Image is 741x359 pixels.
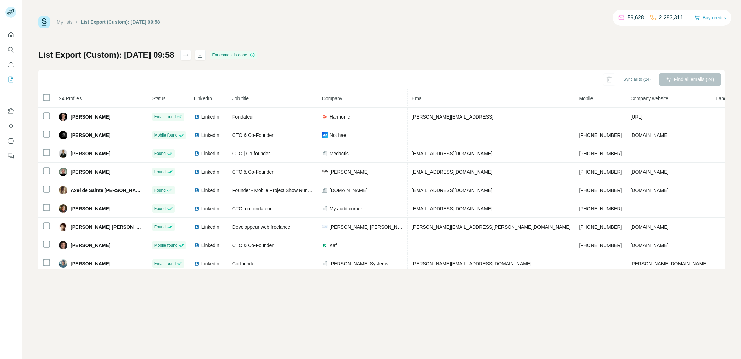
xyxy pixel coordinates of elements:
span: [DOMAIN_NAME] [630,243,668,248]
span: Mobile [579,96,593,101]
span: [PERSON_NAME] [71,113,110,120]
button: Dashboard [5,135,16,147]
span: 24 Profiles [59,96,82,101]
span: [DOMAIN_NAME] [330,187,368,194]
p: 59,628 [628,14,644,22]
span: Email found [154,261,176,267]
span: [PHONE_NUMBER] [579,243,622,248]
span: [PERSON_NAME] [71,132,110,139]
img: Avatar [59,131,67,139]
span: LinkedIn [201,260,219,267]
span: [PHONE_NUMBER] [579,151,622,156]
span: [DOMAIN_NAME] [630,187,668,193]
img: Avatar [59,168,67,176]
img: LinkedIn logo [194,224,199,230]
span: [EMAIL_ADDRESS][DOMAIN_NAME] [412,151,492,156]
span: [PERSON_NAME] [71,168,110,175]
span: Mobile found [154,242,178,248]
img: LinkedIn logo [194,114,199,120]
span: [PHONE_NUMBER] [579,132,622,138]
img: company-logo [322,243,328,248]
span: [PHONE_NUMBER] [579,206,622,211]
div: List Export (Custom): [DATE] 09:58 [81,19,160,25]
img: company-logo [322,169,328,175]
span: [EMAIL_ADDRESS][DOMAIN_NAME] [412,206,492,211]
img: LinkedIn logo [194,151,199,156]
span: Email found [154,114,176,120]
img: Avatar [59,186,67,194]
span: Found [154,224,166,230]
span: Found [154,187,166,193]
img: LinkedIn logo [194,169,199,175]
span: CTO & Co-Founder [232,169,274,175]
img: LinkedIn logo [194,132,199,138]
span: [PERSON_NAME] [71,205,110,212]
span: Not hae [330,132,346,139]
span: Harmonic [330,113,350,120]
span: [DOMAIN_NAME] [630,132,668,138]
span: [PERSON_NAME] [330,168,369,175]
span: Co-founder [232,261,256,266]
img: LinkedIn logo [194,243,199,248]
button: Search [5,43,16,56]
img: Avatar [59,259,67,268]
li: / [76,19,77,25]
button: actions [180,50,191,60]
img: LinkedIn logo [194,261,199,266]
span: Landline [716,96,734,101]
span: [PERSON_NAME][EMAIL_ADDRESS] [412,114,493,120]
span: LinkedIn [201,223,219,230]
button: Feedback [5,150,16,162]
span: [DOMAIN_NAME] [630,169,668,175]
span: CTO & Co-Founder [232,243,274,248]
img: Avatar [59,241,67,249]
img: Avatar [59,204,67,213]
span: [PHONE_NUMBER] [579,187,622,193]
span: [PERSON_NAME] Systems [330,260,388,267]
span: LinkedIn [201,113,219,120]
button: Enrich CSV [5,58,16,71]
img: Avatar [59,149,67,158]
span: [PERSON_NAME] [PERSON_NAME] | web développement [330,223,403,230]
span: [PERSON_NAME][EMAIL_ADDRESS][DOMAIN_NAME] [412,261,531,266]
span: My audit corner [330,205,362,212]
button: Use Surfe on LinkedIn [5,105,16,117]
span: Medactis [330,150,349,157]
span: LinkedIn [194,96,212,101]
img: company-logo [322,114,328,120]
span: CTO & Co-Founder [232,132,274,138]
span: Fondateur [232,114,254,120]
span: Axel de Sainte [PERSON_NAME] [71,187,144,194]
span: LinkedIn [201,187,219,194]
button: Buy credits [694,13,726,22]
div: Enrichment is done [210,51,258,59]
button: Sync all to (24) [619,74,655,85]
span: LinkedIn [201,242,219,249]
span: Mobile found [154,132,178,138]
span: [PERSON_NAME] [71,150,110,157]
img: Avatar [59,223,67,231]
img: LinkedIn logo [194,187,199,193]
span: Found [154,150,166,157]
span: [EMAIL_ADDRESS][DOMAIN_NAME] [412,187,492,193]
span: [PERSON_NAME] [71,260,110,267]
span: [PERSON_NAME][EMAIL_ADDRESS][PERSON_NAME][DOMAIN_NAME] [412,224,571,230]
span: Développeur web freelance [232,224,290,230]
span: Job title [232,96,249,101]
span: Founder - Mobile Project Show Runner [232,187,315,193]
p: 2,283,311 [659,14,683,22]
span: LinkedIn [201,150,219,157]
span: Email [412,96,424,101]
button: Use Surfe API [5,120,16,132]
span: Sync all to (24) [623,76,651,83]
span: Company [322,96,342,101]
button: Quick start [5,29,16,41]
span: CTO, co-fondateur [232,206,272,211]
span: Kafi [330,242,338,249]
span: Found [154,169,166,175]
span: [URL] [630,114,642,120]
span: [PERSON_NAME] [PERSON_NAME] [71,223,144,230]
span: [DOMAIN_NAME] [630,224,668,230]
span: [PHONE_NUMBER] [579,224,622,230]
a: My lists [57,19,73,25]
